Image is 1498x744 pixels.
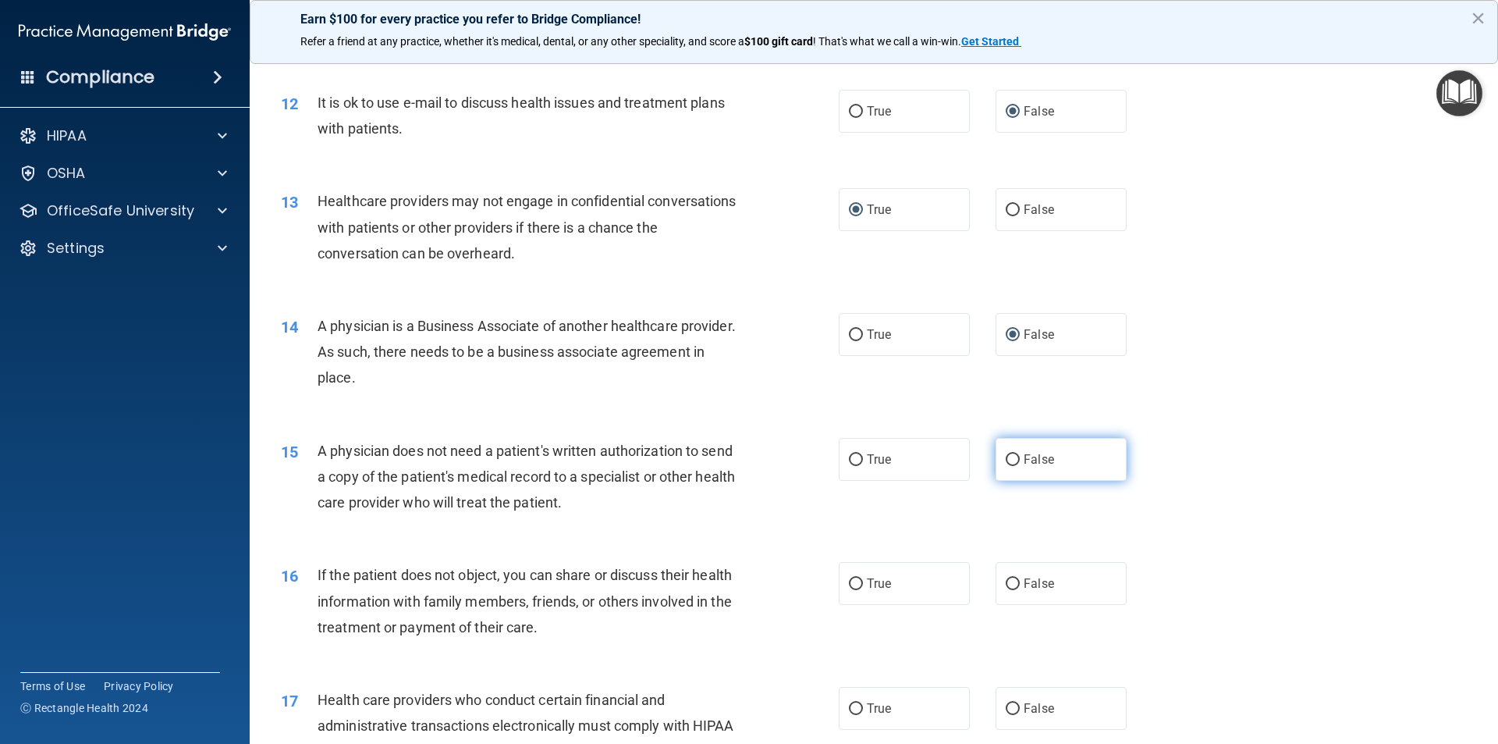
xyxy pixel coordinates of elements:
[46,66,154,88] h4: Compliance
[19,164,227,183] a: OSHA
[813,35,961,48] span: ! That's what we call a win-win.
[318,443,735,511] span: A physician does not need a patient's written authorization to send a copy of the patient's medic...
[318,567,732,635] span: If the patient does not object, you can share or discuss their health information with family mem...
[1006,329,1020,341] input: False
[104,678,174,694] a: Privacy Policy
[1024,701,1054,716] span: False
[849,703,863,715] input: True
[1024,452,1054,467] span: False
[47,126,87,145] p: HIPAA
[867,104,891,119] span: True
[300,12,1447,27] p: Earn $100 for every practice you refer to Bridge Compliance!
[281,443,298,461] span: 15
[849,205,863,216] input: True
[849,578,863,590] input: True
[281,692,298,710] span: 17
[744,35,813,48] strong: $100 gift card
[1006,106,1020,118] input: False
[19,126,227,145] a: HIPAA
[867,202,891,217] span: True
[1471,5,1486,30] button: Close
[1024,327,1054,342] span: False
[867,327,891,342] span: True
[1006,454,1020,466] input: False
[281,318,298,336] span: 14
[1006,205,1020,216] input: False
[849,329,863,341] input: True
[300,35,744,48] span: Refer a friend at any practice, whether it's medical, dental, or any other speciality, and score a
[47,164,86,183] p: OSHA
[47,201,194,220] p: OfficeSafe University
[318,318,736,386] span: A physician is a Business Associate of another healthcare provider. As such, there needs to be a ...
[19,201,227,220] a: OfficeSafe University
[1024,202,1054,217] span: False
[961,35,1021,48] a: Get Started
[1006,703,1020,715] input: False
[19,16,231,48] img: PMB logo
[318,193,737,261] span: Healthcare providers may not engage in confidential conversations with patients or other provider...
[867,576,891,591] span: True
[961,35,1019,48] strong: Get Started
[1436,70,1482,116] button: Open Resource Center
[849,454,863,466] input: True
[867,701,891,716] span: True
[1006,578,1020,590] input: False
[19,239,227,258] a: Settings
[1024,104,1054,119] span: False
[281,193,298,212] span: 13
[849,106,863,118] input: True
[1024,576,1054,591] span: False
[20,700,148,716] span: Ⓒ Rectangle Health 2024
[867,452,891,467] span: True
[281,94,298,113] span: 12
[281,567,298,586] span: 16
[318,94,725,137] span: It is ok to use e-mail to discuss health issues and treatment plans with patients.
[20,678,85,694] a: Terms of Use
[47,239,105,258] p: Settings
